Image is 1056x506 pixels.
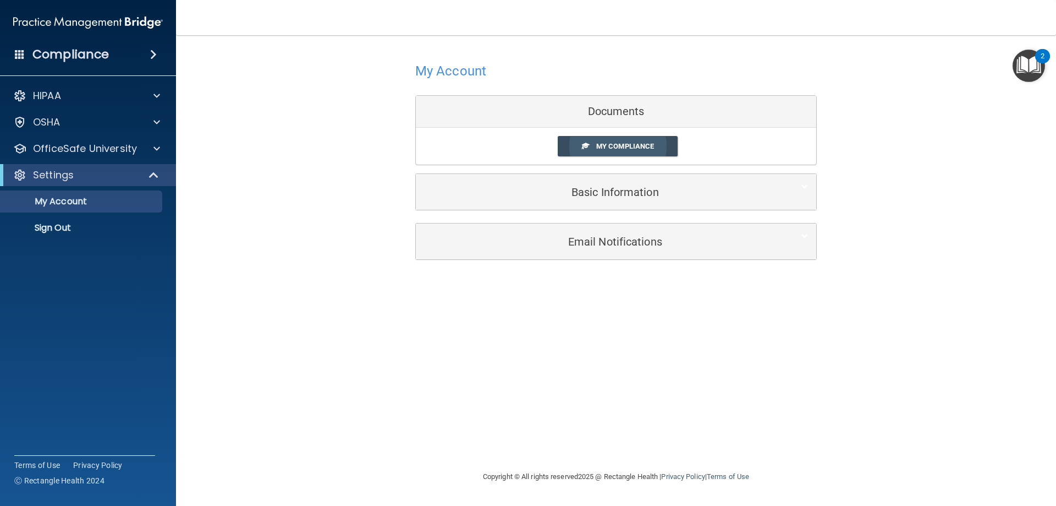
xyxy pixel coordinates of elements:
[14,475,105,486] span: Ⓒ Rectangle Health 2024
[7,222,157,233] p: Sign Out
[1013,50,1045,82] button: Open Resource Center, 2 new notifications
[424,236,774,248] h5: Email Notifications
[707,472,749,481] a: Terms of Use
[416,96,816,128] div: Documents
[33,116,61,129] p: OSHA
[33,168,74,182] p: Settings
[33,89,61,102] p: HIPAA
[1041,56,1044,70] div: 2
[661,472,705,481] a: Privacy Policy
[13,12,163,34] img: PMB logo
[415,459,817,494] div: Copyright © All rights reserved 2025 @ Rectangle Health | |
[424,186,774,198] h5: Basic Information
[424,179,808,204] a: Basic Information
[32,47,109,62] h4: Compliance
[7,196,157,207] p: My Account
[13,89,160,102] a: HIPAA
[596,142,654,150] span: My Compliance
[424,229,808,254] a: Email Notifications
[13,116,160,129] a: OSHA
[415,64,486,78] h4: My Account
[73,460,123,471] a: Privacy Policy
[13,168,159,182] a: Settings
[33,142,137,155] p: OfficeSafe University
[14,460,60,471] a: Terms of Use
[13,142,160,155] a: OfficeSafe University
